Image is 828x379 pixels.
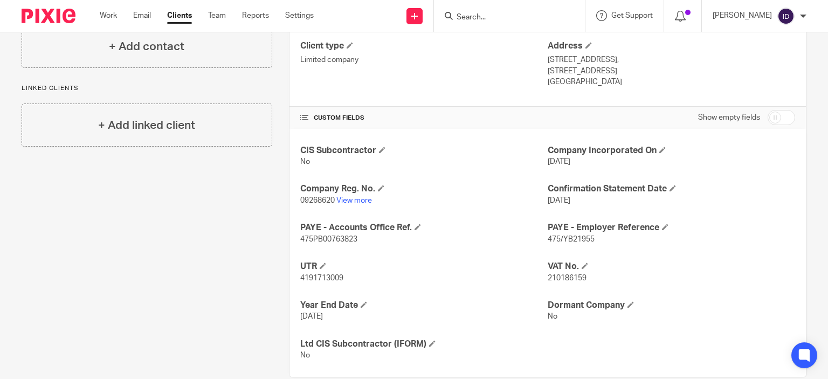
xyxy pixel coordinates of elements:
[300,197,335,204] span: 09268620
[109,38,184,55] h4: + Add contact
[548,300,795,311] h4: Dormant Company
[698,112,760,123] label: Show empty fields
[548,66,795,77] p: [STREET_ADDRESS]
[548,54,795,65] p: [STREET_ADDRESS],
[100,10,117,21] a: Work
[336,197,372,204] a: View more
[300,236,357,243] span: 475PB00763823
[300,274,343,282] span: 4191713009
[548,274,586,282] span: 210186159
[548,197,570,204] span: [DATE]
[300,145,548,156] h4: CIS Subcontractor
[22,84,272,93] p: Linked clients
[548,222,795,233] h4: PAYE - Employer Reference
[98,117,195,134] h4: + Add linked client
[300,222,548,233] h4: PAYE - Accounts Office Ref.
[548,183,795,195] h4: Confirmation Statement Date
[300,339,548,350] h4: Ltd CIS Subcontractor (IFORM)
[548,40,795,52] h4: Address
[456,13,553,23] input: Search
[300,183,548,195] h4: Company Reg. No.
[300,261,548,272] h4: UTR
[777,8,795,25] img: svg%3E
[548,158,570,166] span: [DATE]
[167,10,192,21] a: Clients
[548,236,595,243] span: 475/YB21955
[300,114,548,122] h4: CUSTOM FIELDS
[300,313,323,320] span: [DATE]
[285,10,314,21] a: Settings
[548,313,557,320] span: No
[208,10,226,21] a: Team
[300,352,310,359] span: No
[713,10,772,21] p: [PERSON_NAME]
[300,40,548,52] h4: Client type
[548,261,795,272] h4: VAT No.
[300,300,548,311] h4: Year End Date
[133,10,151,21] a: Email
[242,10,269,21] a: Reports
[300,54,548,65] p: Limited company
[300,158,310,166] span: No
[22,9,75,23] img: Pixie
[548,145,795,156] h4: Company Incorporated On
[548,77,795,87] p: [GEOGRAPHIC_DATA]
[611,12,653,19] span: Get Support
